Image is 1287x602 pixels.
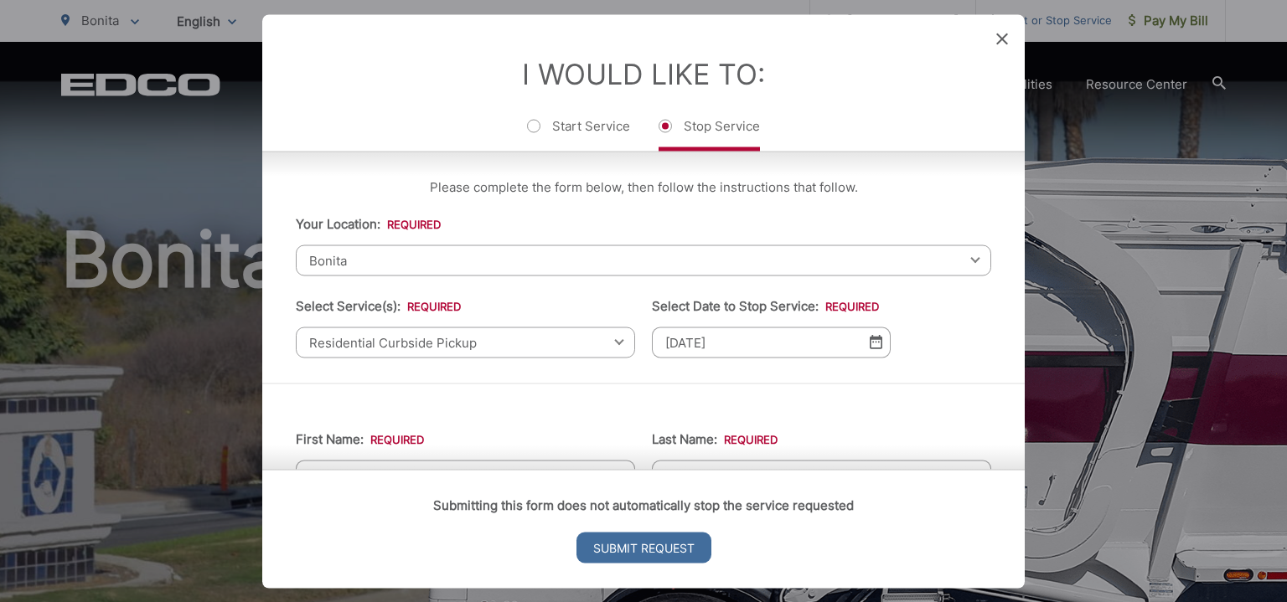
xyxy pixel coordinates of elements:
label: I Would Like To: [522,56,765,90]
span: Residential Curbside Pickup [296,327,635,358]
input: Select date [652,327,891,358]
p: Please complete the form below, then follow the instructions that follow. [296,177,991,197]
label: Your Location: [296,216,441,231]
img: Select date [870,335,882,349]
label: First Name: [296,431,424,446]
label: Last Name: [652,431,778,446]
strong: Submitting this form does not automatically stop the service requested [433,497,854,512]
label: Select Date to Stop Service: [652,298,879,313]
label: Stop Service [659,117,760,151]
label: Start Service [527,117,630,151]
input: Submit Request [576,532,711,563]
span: Bonita [296,244,991,275]
label: Select Service(s): [296,298,461,313]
